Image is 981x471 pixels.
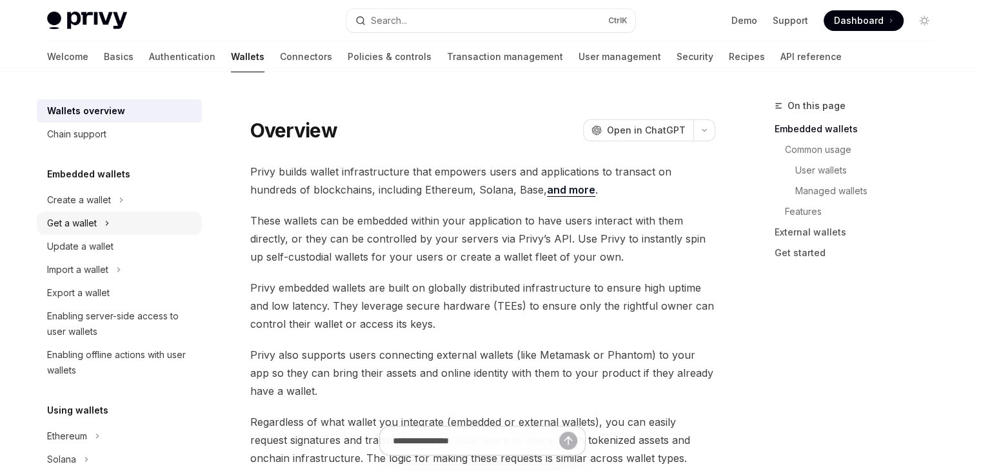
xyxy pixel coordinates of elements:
span: Privy builds wallet infrastructure that empowers users and applications to transact on hundreds o... [250,163,715,199]
a: Wallets [231,41,264,72]
a: Chain support [37,123,202,146]
a: Get started [775,243,945,263]
button: Open in ChatGPT [583,119,693,141]
span: Privy also supports users connecting external wallets (like Metamask or Phantom) to your app so t... [250,346,715,400]
a: Recipes [729,41,765,72]
h5: Embedded wallets [47,166,130,182]
button: Create a wallet [37,188,202,212]
a: Connectors [280,41,332,72]
div: Wallets overview [47,103,125,119]
div: Create a wallet [47,192,111,208]
a: User wallets [775,160,945,181]
a: User management [579,41,661,72]
span: Open in ChatGPT [607,124,686,137]
div: Update a wallet [47,239,114,254]
a: Policies & controls [348,41,431,72]
a: Dashboard [824,10,904,31]
button: Solana [37,448,202,471]
a: Managed wallets [775,181,945,201]
a: and more [547,183,595,197]
button: Import a wallet [37,258,202,281]
img: light logo [47,12,127,30]
a: Enabling server-side access to user wallets [37,305,202,343]
div: Chain support [47,126,106,142]
a: External wallets [775,222,945,243]
a: Basics [104,41,134,72]
div: Enabling server-side access to user wallets [47,308,194,339]
button: Search...CtrlK [346,9,635,32]
a: Features [775,201,945,222]
a: Transaction management [447,41,563,72]
span: These wallets can be embedded within your application to have users interact with them directly, ... [250,212,715,266]
a: Welcome [47,41,88,72]
a: Enabling offline actions with user wallets [37,343,202,382]
a: Update a wallet [37,235,202,258]
span: Dashboard [834,14,884,27]
div: Export a wallet [47,285,110,301]
a: Security [677,41,713,72]
input: Ask a question... [393,426,559,455]
button: Toggle dark mode [914,10,935,31]
a: Demo [731,14,757,27]
span: Ctrl K [608,15,628,26]
button: Send message [559,432,577,450]
a: Wallets overview [37,99,202,123]
div: Import a wallet [47,262,108,277]
button: Ethereum [37,425,202,448]
span: Privy embedded wallets are built on globally distributed infrastructure to ensure high uptime and... [250,279,715,333]
a: Export a wallet [37,281,202,305]
div: Solana [47,452,76,467]
div: Search... [371,13,407,28]
span: Regardless of what wallet you integrate (embedded or external wallets), you can easily request si... [250,413,715,467]
h1: Overview [250,119,337,142]
a: API reference [780,41,842,72]
div: Get a wallet [47,215,97,231]
button: Get a wallet [37,212,202,235]
a: Common usage [775,139,945,160]
span: On this page [788,98,846,114]
a: Embedded wallets [775,119,945,139]
div: Enabling offline actions with user wallets [47,347,194,378]
h5: Using wallets [47,403,108,418]
a: Support [773,14,808,27]
div: Ethereum [47,428,87,444]
a: Authentication [149,41,215,72]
